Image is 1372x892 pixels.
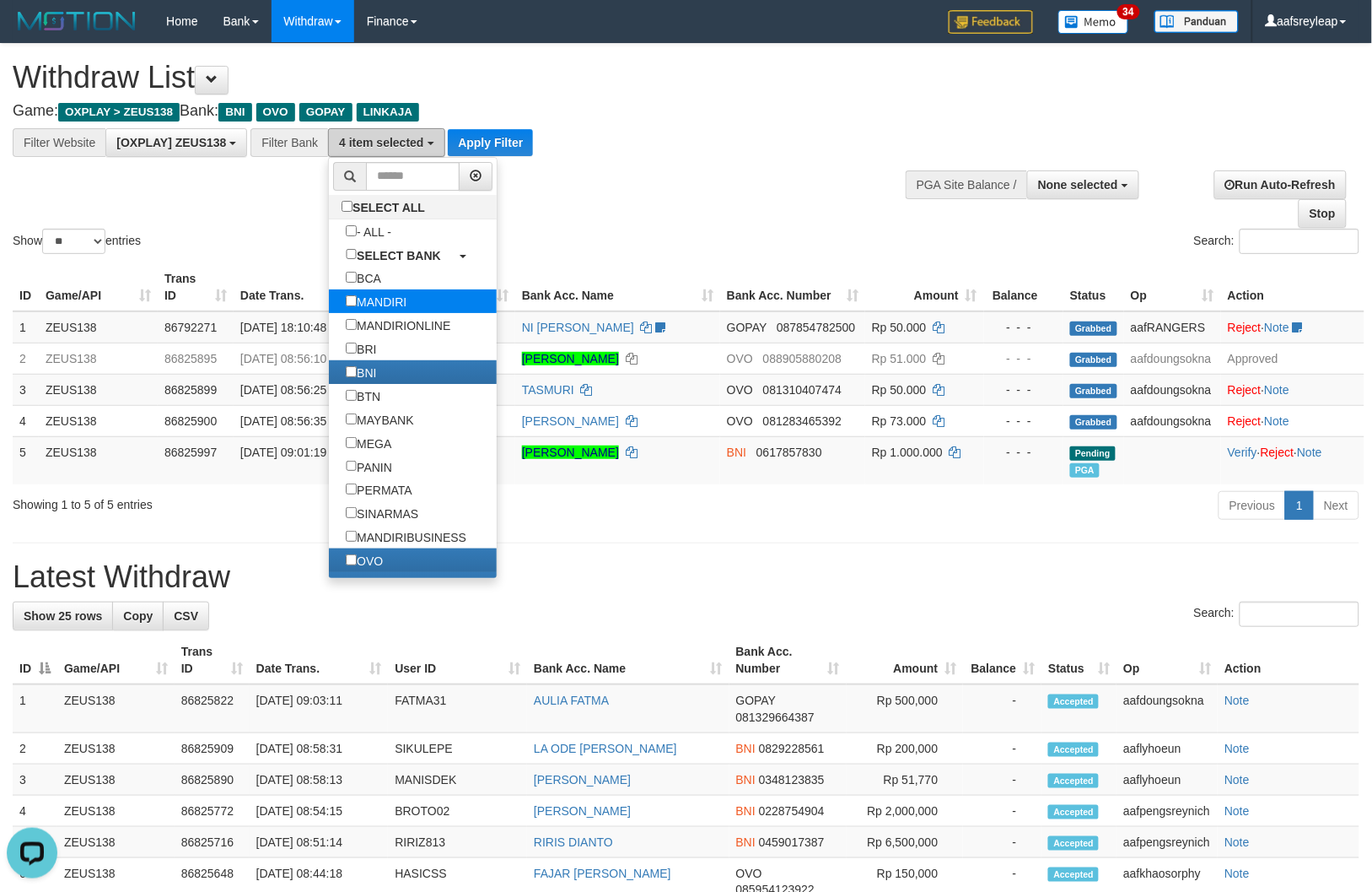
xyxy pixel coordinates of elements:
span: 4 item selected [339,136,423,149]
label: SINARMAS [329,501,435,525]
td: 4 [13,405,39,436]
td: - [963,765,1041,796]
th: Status: activate to sort column ascending [1041,636,1116,684]
td: · · [1221,436,1364,484]
span: Accepted [1048,836,1099,851]
th: Game/API: activate to sort column ascending [39,263,158,311]
td: aafpengsreynich [1116,796,1218,827]
a: Note [1224,773,1250,787]
img: Button%20Memo.svg [1058,10,1129,34]
td: aafdoungsokna [1124,343,1221,374]
span: BNI [736,835,756,849]
td: 2 [13,733,57,765]
span: LINKAJA [357,103,420,122]
th: Game/API: activate to sort column ascending [57,636,175,684]
img: Feedback.jpg [949,10,1033,34]
span: Show 25 rows [24,609,102,623]
div: - - - [991,413,1057,430]
label: MANDIRIONLINE [329,313,467,337]
td: 1 [13,684,57,733]
input: OVO [346,554,357,565]
span: [DATE] 09:01:19 [240,446,326,459]
span: [DATE] 08:56:35 [240,414,326,428]
a: TASMURI [522,383,574,397]
span: [DATE] 08:56:10 [240,352,326,365]
span: Marked by aafsreyleap [1070,463,1100,478]
div: - - - [991,444,1057,461]
th: Date Trans.: activate to sort column ascending [250,636,389,684]
td: ZEUS138 [57,796,175,827]
th: Date Trans.: activate to sort column descending [234,263,374,311]
a: [PERSON_NAME] [522,446,619,459]
label: GOPAY [329,572,414,596]
span: Accepted [1048,695,1099,709]
a: SELECT BANK [329,243,497,267]
td: - [963,733,1041,765]
input: BNI [346,366,357,377]
a: LA ODE [PERSON_NAME] [534,742,677,755]
th: Op: activate to sort column ascending [1124,263,1221,311]
th: ID: activate to sort column descending [13,636,57,684]
td: aafdoungsokna [1116,684,1218,733]
div: - - - [991,381,1057,398]
span: 86825900 [164,414,217,428]
th: Op: activate to sort column ascending [1116,636,1218,684]
label: - ALL - [329,219,408,243]
th: Status [1063,263,1124,311]
td: aafdoungsokna [1124,374,1221,405]
a: Note [1224,867,1250,880]
span: [OXPLAY] ZEUS138 [116,136,226,149]
h1: Withdraw List [13,61,898,95]
td: ZEUS138 [57,733,175,765]
a: 1 [1285,491,1314,520]
button: [OXPLAY] ZEUS138 [105,128,247,157]
span: Copy 0459017387 to clipboard [759,835,825,849]
span: Copy 088905880208 to clipboard [763,352,842,365]
span: Rp 50.000 [872,383,927,397]
button: None selected [1027,170,1139,199]
td: Rp 6,500,000 [847,827,964,858]
input: Search: [1240,602,1359,627]
span: Copy 0829228561 to clipboard [759,742,825,755]
td: SIKULEPE [388,733,527,765]
span: None selected [1038,178,1118,192]
td: - [963,827,1041,858]
input: BCA [346,272,357,283]
td: Rp 2,000,000 [847,796,964,827]
span: Copy 0228754904 to clipboard [759,804,825,818]
input: SELECT ALL [342,201,352,212]
select: Showentries [42,229,105,254]
td: 86825822 [175,684,250,733]
label: MEGA [329,431,408,455]
span: BNI [218,103,251,122]
span: OVO [256,103,295,122]
td: Rp 200,000 [847,733,964,765]
a: [PERSON_NAME] [522,414,619,428]
a: Copy [112,602,164,630]
td: ZEUS138 [57,827,175,858]
a: Note [1297,446,1322,459]
td: RIRIZ813 [388,827,527,858]
label: PERMATA [329,478,429,501]
span: 86792271 [164,321,217,334]
span: Accepted [1048,743,1099,757]
span: Copy 081329664387 to clipboard [736,711,815,724]
button: Apply Filter [448,129,533,156]
td: ZEUS138 [39,343,158,374]
h1: Latest Withdraw [13,560,1359,594]
th: ID [13,263,39,311]
td: · [1221,405,1364,436]
td: [DATE] 08:58:13 [250,765,389,796]
th: Balance: activate to sort column ascending [963,636,1041,684]
div: - - - [991,319,1057,336]
td: Rp 500,000 [847,684,964,733]
td: 86825772 [175,796,250,827]
label: BRI [329,337,393,360]
input: SINARMAS [346,507,357,518]
a: Reject [1261,446,1294,459]
th: Trans ID: activate to sort column ascending [175,636,250,684]
span: Copy 081283465392 to clipboard [763,414,842,428]
button: Open LiveChat chat widget [7,7,57,57]
span: Grabbed [1070,353,1117,367]
td: 86825909 [175,733,250,765]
